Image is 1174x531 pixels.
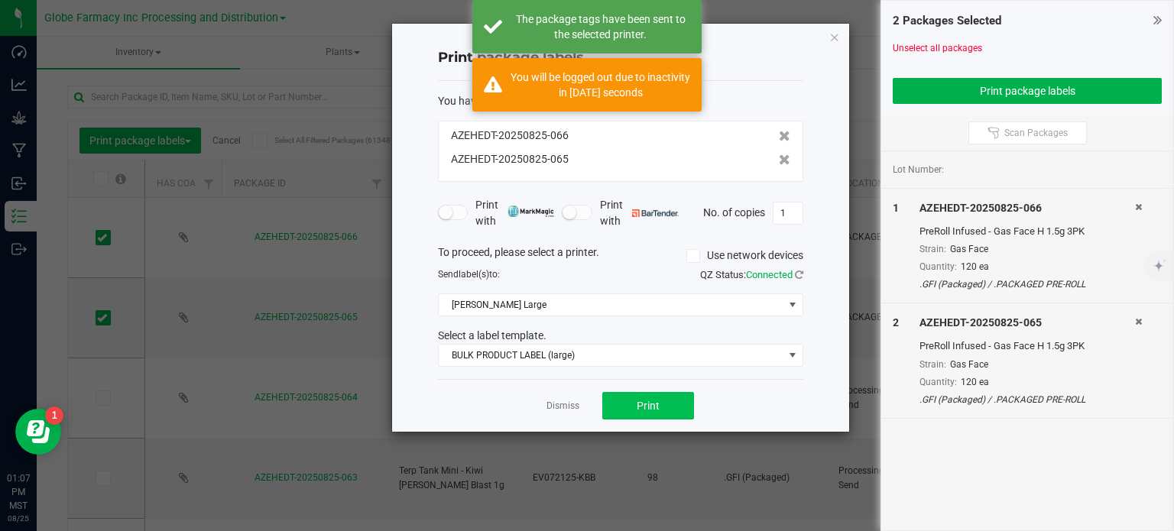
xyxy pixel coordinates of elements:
span: 120 ea [961,261,989,272]
span: [PERSON_NAME] Large [439,294,783,316]
iframe: Resource center unread badge [45,406,63,425]
span: AZEHEDT-20250825-065 [451,151,569,167]
button: Print package labels [893,78,1162,104]
div: PreRoll Infused - Gas Face H 1.5g 3PK [919,338,1135,354]
span: Gas Face [950,244,988,254]
span: 120 ea [961,377,989,387]
iframe: Resource center [15,409,61,455]
a: Unselect all packages [893,43,982,53]
span: Print with [600,197,679,229]
span: AZEHEDT-20250825-066 [451,128,569,144]
span: BULK PRODUCT LABEL (large) [439,345,783,366]
span: Gas Face [950,359,988,370]
div: .GFI (Packaged) / .PACKAGED PRE-ROLL [919,393,1135,406]
span: Strain: [919,244,946,254]
span: Print with [475,197,554,229]
div: Select a label template. [426,328,815,344]
span: 1 [893,202,899,214]
div: You will be logged out due to inactivity in 1195 seconds [511,70,690,100]
span: Print [637,400,660,412]
span: Connected [746,269,793,280]
span: No. of copies [703,206,765,218]
a: Dismiss [546,400,579,413]
span: Quantity: [919,377,957,387]
span: Strain: [919,359,946,370]
img: mark_magic_cybra.png [508,206,554,217]
span: Lot Number: [893,163,944,176]
div: AZEHEDT-20250825-066 [919,200,1135,216]
span: Send to: [438,269,500,280]
div: PreRoll Infused - Gas Face H 1.5g 3PK [919,224,1135,239]
div: : [438,93,803,109]
div: AZEHEDT-20250825-065 [919,315,1135,331]
span: 2 [893,316,899,329]
label: Use network devices [686,248,803,264]
div: .GFI (Packaged) / .PACKAGED PRE-ROLL [919,277,1135,291]
button: Print [602,392,694,419]
h4: Print package labels [438,48,803,68]
span: Quantity: [919,261,957,272]
span: label(s) [459,269,489,280]
img: bartender.png [632,209,679,217]
span: QZ Status: [700,269,803,280]
span: Scan Packages [1004,127,1068,139]
span: You have selected 2 package labels to print [438,95,641,107]
div: The package tags have been sent to the selected printer. [511,11,690,42]
div: To proceed, please select a printer. [426,244,815,267]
